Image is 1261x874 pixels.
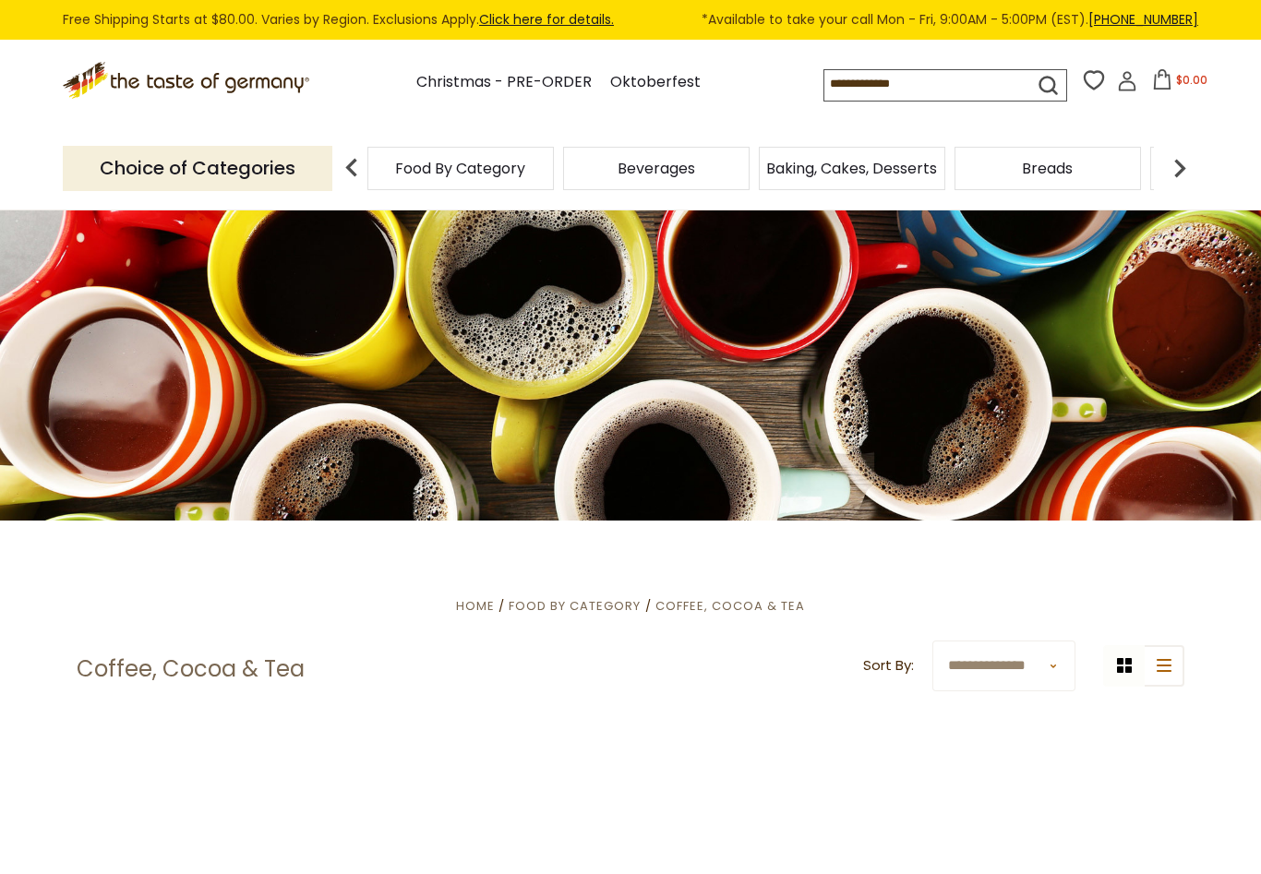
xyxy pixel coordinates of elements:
[1176,72,1207,88] span: $0.00
[863,654,914,677] label: Sort By:
[702,9,1198,30] span: *Available to take your call Mon - Fri, 9:00AM - 5:00PM (EST).
[655,597,805,615] a: Coffee, Cocoa & Tea
[333,150,370,186] img: previous arrow
[618,162,695,175] a: Beverages
[63,9,1198,30] div: Free Shipping Starts at $80.00. Varies by Region. Exclusions Apply.
[1088,10,1198,29] a: [PHONE_NUMBER]
[479,10,614,29] a: Click here for details.
[1022,162,1073,175] a: Breads
[1141,69,1219,97] button: $0.00
[63,146,332,191] p: Choice of Categories
[766,162,937,175] a: Baking, Cakes, Desserts
[1161,150,1198,186] img: next arrow
[456,597,495,615] a: Home
[77,655,305,683] h1: Coffee, Cocoa & Tea
[395,162,525,175] a: Food By Category
[610,70,701,95] a: Oktoberfest
[509,597,641,615] a: Food By Category
[416,70,592,95] a: Christmas - PRE-ORDER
